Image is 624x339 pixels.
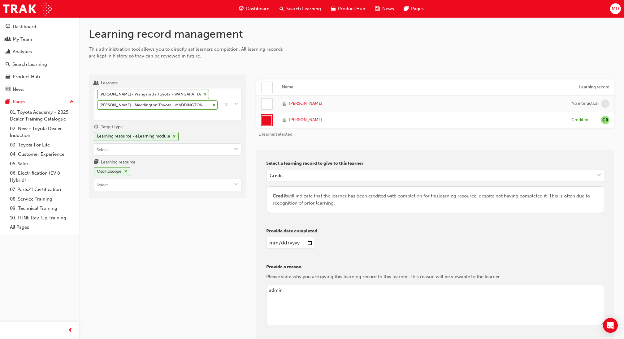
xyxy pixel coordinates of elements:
div: Learners [101,80,118,86]
input: enter a date [266,237,314,249]
span: News [382,5,394,12]
span: Please state why you are giving this learning record to this learner. This reason will be viewabl... [266,274,501,279]
div: Pages [13,98,25,105]
span: null-icon [601,116,609,124]
span: car-icon [331,5,336,13]
a: car-iconProduct Hub [326,2,370,15]
div: Credited [571,117,588,123]
span: cross-icon [124,170,127,173]
div: Product Hub [13,73,40,80]
div: My Team [13,36,32,43]
a: 01. Toyota Academy - 2025 Dealer Training Catalogue [7,108,76,124]
span: down-icon [597,172,601,180]
span: car-icon [6,74,10,80]
a: news-iconNews [370,2,399,15]
a: 09. Technical Training [7,204,76,213]
div: Learning record [571,84,609,91]
a: Analytics [2,46,76,57]
span: target-icon [94,125,98,130]
button: toggle menu [231,179,241,191]
div: [PERSON_NAME] - Wangaratta Toyota - WANGARATTA [97,90,202,99]
a: My Team [2,34,76,45]
span: guage-icon [239,5,244,13]
span: chart-icon [6,49,10,55]
span: [PERSON_NAME] [289,117,322,124]
span: learningRecordVerb_NONE-icon [601,100,609,108]
span: up-icon [70,98,74,106]
a: [PERSON_NAME] [282,100,562,107]
h1: Learning record management [89,27,614,41]
span: 1 learner selected [259,132,292,137]
span: Search Learning [286,5,321,12]
div: [PERSON_NAME] - Maddington Toyota - MADDINGTON, Canning Vale Toyota - CANNING VALE [97,101,210,110]
a: 02. New - Toyota Dealer Induction [7,124,76,140]
span: learningresource-icon [94,159,98,165]
a: pages-iconPages [399,2,429,15]
div: will indicate that the learner has been credited with completion for this learning resource , des... [273,193,598,206]
div: Target type [101,124,123,130]
div: Open Intercom Messenger [603,318,618,333]
span: pages-icon [404,5,409,13]
span: news-icon [375,5,380,13]
span: down-icon [234,100,239,108]
a: [PERSON_NAME] [282,117,562,124]
th: Name [277,79,567,96]
a: Dashboard [2,21,76,32]
span: down-icon [234,147,238,152]
button: MD [610,3,621,14]
span: Product Hub [338,5,365,12]
button: Pages [2,96,76,108]
span: guage-icon [6,24,10,30]
a: 07. Parts21 Certification [7,185,76,194]
div: This administration tool allows you to directly set learners completion. All learning records are... [89,46,290,60]
a: 08. Service Training [7,194,76,204]
span: prev-icon [68,327,73,334]
div: Search Learning [12,61,47,68]
button: toggle menu [231,144,241,155]
a: 10. TUNE Rev-Up Training [7,213,76,223]
p: Select a learning record to give to this learner [266,160,604,167]
span: MD [612,5,619,12]
a: Search Learning [2,59,76,70]
input: Learning resourceOscilloscopecross-icontoggle menu [94,179,241,191]
input: Target typeLearning resource - eLearning modulecross-icontoggle menu [94,144,241,155]
span: search-icon [279,5,284,13]
a: guage-iconDashboard [234,2,275,15]
a: search-iconSearch Learning [275,2,326,15]
a: News [2,84,76,95]
img: Trak [3,2,52,16]
span: Credit [273,193,287,199]
input: Learners[PERSON_NAME] - Wangaratta Toyota - WANGARATTA[PERSON_NAME] - Maddington Toyota - MADDING... [97,112,98,117]
span: pages-icon [6,99,10,105]
span: down-icon [234,182,238,188]
span: people-icon [6,37,10,42]
span: cross-icon [173,135,176,138]
div: News [13,86,24,93]
p: Provide date completed [266,228,604,235]
span: Dashboard [246,5,270,12]
p: Provide a reason [266,264,604,271]
a: All Pages [7,222,76,232]
div: Dashboard [13,23,36,30]
a: 04. Customer Experience [7,150,76,159]
span: Pages [411,5,424,12]
div: Analytics [13,48,32,55]
div: Learning resource [101,159,136,165]
div: Credit [270,172,283,179]
a: 06. Electrification (EV & Hybrid) [7,168,76,185]
a: Product Hub [2,71,76,83]
a: 03. Toyota For Life [7,140,76,150]
div: No interaction [571,101,599,107]
span: news-icon [6,87,10,92]
span: search-icon [6,62,10,67]
textarea: admin [266,285,604,325]
a: 05. Sales [7,159,76,169]
div: Oscilloscope [97,168,122,175]
button: DashboardMy TeamAnalyticsSearch LearningProduct HubNews [2,20,76,96]
span: [PERSON_NAME] [289,100,322,107]
div: Learning resource - eLearning module [97,133,170,140]
span: users-icon [94,81,98,86]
